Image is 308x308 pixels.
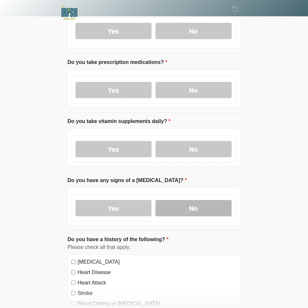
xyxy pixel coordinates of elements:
input: Heart Attack [71,281,75,285]
label: Do you have a history of the following? [68,236,169,243]
label: Yes [75,23,152,39]
label: Blood Clotting or [MEDICAL_DATA] [78,300,237,308]
label: Yes [75,200,152,216]
input: Stroke [71,291,75,295]
label: No [155,141,232,157]
label: Do you have any signs of a [MEDICAL_DATA]? [68,177,187,184]
div: Please check all that apply. [68,243,241,251]
label: Heart Attack [78,279,237,287]
label: Heart Disease [78,269,237,276]
label: Yes [75,141,152,157]
label: Do you take prescription medications? [68,58,168,66]
label: No [155,82,232,98]
label: Yes [75,82,152,98]
label: Stroke [78,289,237,297]
label: [MEDICAL_DATA] [78,258,237,266]
label: No [155,23,232,39]
input: [MEDICAL_DATA] [71,260,75,264]
input: Blood Clotting or [MEDICAL_DATA] [71,301,75,306]
label: Do you take vitamin supplements daily? [68,117,171,125]
label: No [155,200,232,216]
img: The DRIPBaR Midland Logo [61,5,77,21]
input: Heart Disease [71,270,75,274]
